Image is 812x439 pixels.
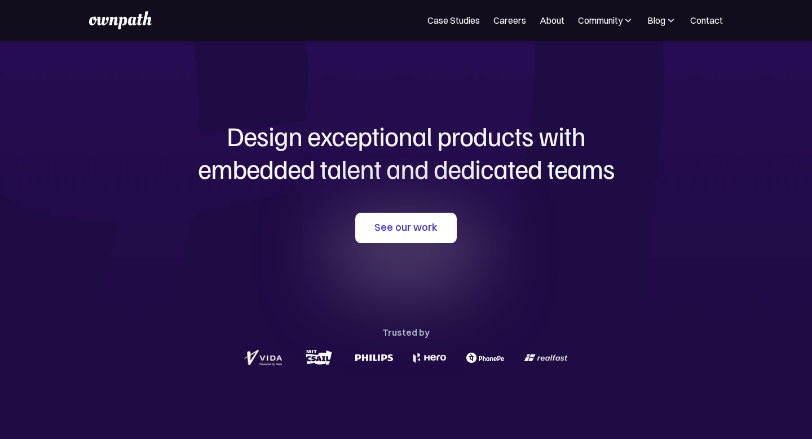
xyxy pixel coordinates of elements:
[647,14,665,27] div: Blog
[578,14,634,27] div: Community
[690,14,723,27] a: Contact
[355,213,457,243] a: See our work
[540,14,564,27] a: About
[578,14,623,27] div: Community
[427,14,480,27] a: Case Studies
[135,120,677,185] h1: Design exceptional products with embedded talent and dedicated teams
[647,14,677,27] div: Blog
[382,324,430,340] div: Trusted by
[493,14,526,27] a: Careers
